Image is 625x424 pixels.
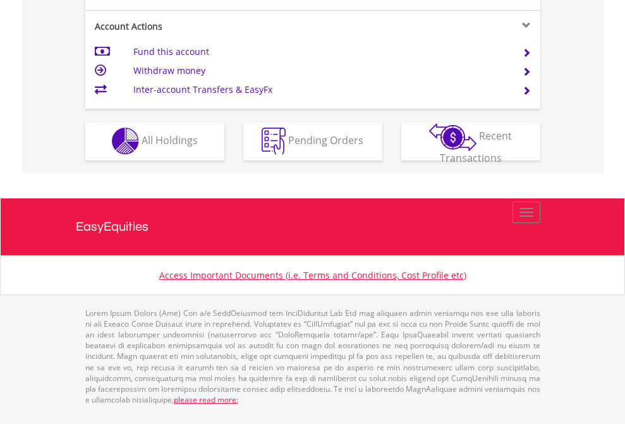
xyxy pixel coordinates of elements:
[174,394,238,405] a: please read more:
[76,198,550,255] a: EasyEquities
[440,129,513,165] span: Recent Transactions
[243,123,382,161] button: Pending Orders
[401,123,540,161] button: Recent Transactions
[288,133,363,147] span: Pending Orders
[112,128,139,155] img: holdings-wht.png
[85,308,540,405] p: Lorem Ipsum Dolors (Ame) Con a/e SeddOeiusmod tem InciDiduntut Lab Etd mag aliquaen admin veniamq...
[159,269,466,281] a: Access Important Documents (i.e. Terms and Conditions, Cost Profile etc)
[133,61,507,80] td: Withdraw money
[85,123,224,161] button: All Holdings
[142,133,198,147] span: All Holdings
[262,128,286,155] img: pending_instructions-wht.png
[133,80,507,99] td: Inter-account Transfers & EasyFx
[429,123,476,151] img: transactions-zar-wht.png
[133,42,507,61] td: Fund this account
[85,20,313,33] div: Account Actions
